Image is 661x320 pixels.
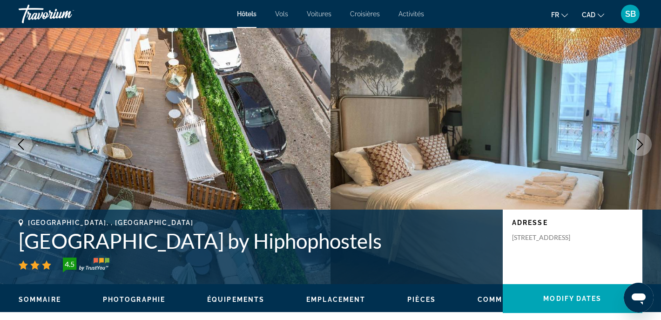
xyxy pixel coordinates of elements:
[543,295,601,302] span: Modify Dates
[551,11,559,19] span: fr
[407,295,436,304] button: Pièces
[582,11,595,19] span: CAD
[503,284,642,313] button: Modify Dates
[628,133,652,156] button: Next image
[350,10,380,18] a: Croisières
[625,9,636,19] span: SB
[618,4,642,24] button: User Menu
[398,10,424,18] a: Activités
[19,295,61,304] button: Sommaire
[624,283,654,313] iframe: Bouton de lancement de la fenêtre de messagerie
[478,295,541,304] button: Commentaires
[207,295,264,304] button: Équipements
[275,10,288,18] a: Vols
[19,229,493,253] h1: [GEOGRAPHIC_DATA] by Hiphophostels
[582,8,604,21] button: Change currency
[28,219,194,226] span: [GEOGRAPHIC_DATA], , [GEOGRAPHIC_DATA]
[63,258,109,272] img: TrustYou guest rating badge
[19,2,112,26] a: Travorium
[103,295,165,304] button: Photographie
[60,259,79,270] div: 4.5
[237,10,256,18] a: Hôtels
[512,219,633,226] p: Adresse
[512,233,587,242] p: [STREET_ADDRESS]
[306,295,365,304] button: Emplacement
[9,133,33,156] button: Previous image
[551,8,568,21] button: Change language
[307,10,331,18] a: Voitures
